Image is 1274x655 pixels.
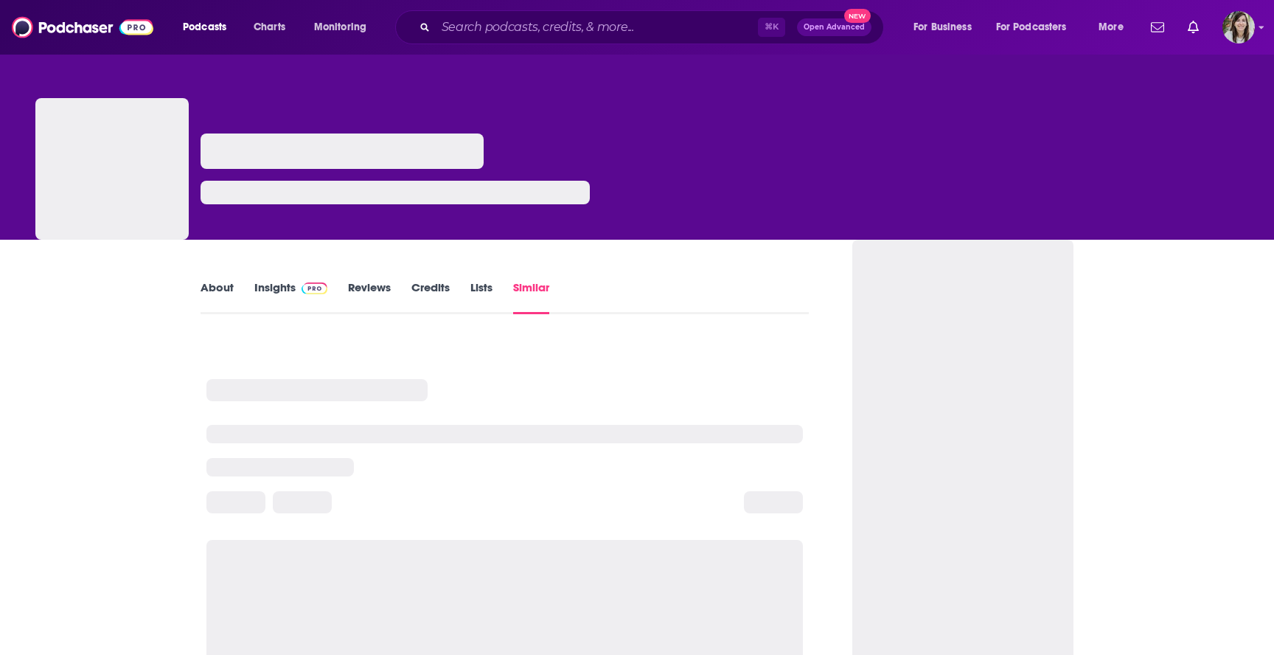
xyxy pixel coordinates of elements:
img: Podchaser Pro [302,283,327,294]
button: open menu [1088,15,1142,39]
div: Search podcasts, credits, & more... [409,10,898,44]
span: Monitoring [314,17,366,38]
button: open menu [903,15,990,39]
span: Open Advanced [804,24,865,31]
img: User Profile [1222,11,1255,44]
a: About [201,280,234,314]
button: open menu [173,15,246,39]
a: Reviews [348,280,391,314]
button: Show profile menu [1222,11,1255,44]
span: Charts [254,17,285,38]
span: Logged in as devinandrade [1222,11,1255,44]
a: Credits [411,280,450,314]
a: InsightsPodchaser Pro [254,280,327,314]
span: For Podcasters [996,17,1067,38]
button: Open AdvancedNew [797,18,871,36]
a: Similar [513,280,549,314]
a: Show notifications dropdown [1182,15,1205,40]
button: open menu [986,15,1088,39]
a: Lists [470,280,492,314]
span: For Business [913,17,972,38]
img: Podchaser - Follow, Share and Rate Podcasts [12,13,153,41]
span: New [844,9,871,23]
a: Charts [244,15,294,39]
span: ⌘ K [758,18,785,37]
span: More [1099,17,1124,38]
button: open menu [304,15,386,39]
span: Podcasts [183,17,226,38]
a: Show notifications dropdown [1145,15,1170,40]
input: Search podcasts, credits, & more... [436,15,758,39]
